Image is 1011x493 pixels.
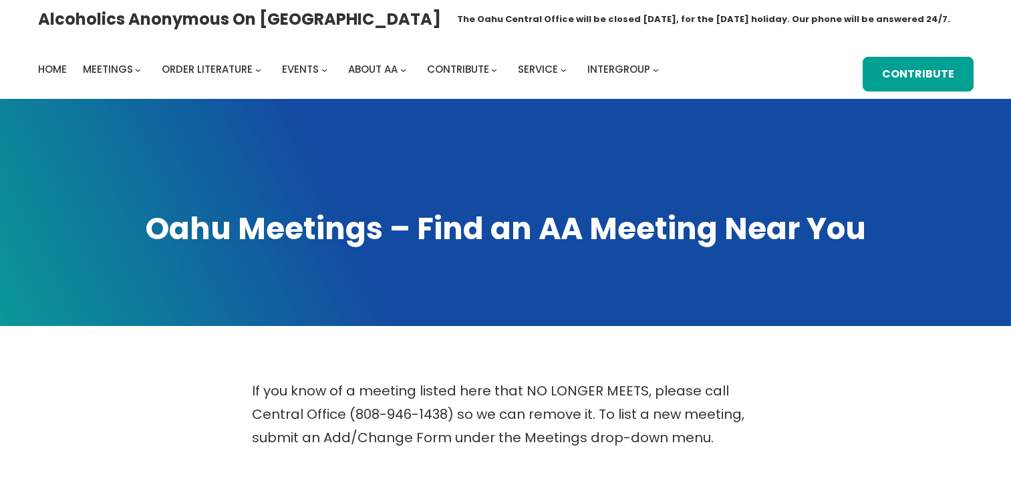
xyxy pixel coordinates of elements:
a: Contribute [863,57,974,92]
a: Events [282,60,319,79]
a: Alcoholics Anonymous on [GEOGRAPHIC_DATA] [38,5,441,33]
h1: Oahu Meetings – Find an AA Meeting Near You [38,208,974,250]
nav: Intergroup [38,60,664,79]
h1: The Oahu Central Office will be closed [DATE], for the [DATE] holiday. Our phone will be answered... [457,13,950,26]
span: Contribute [427,62,489,76]
a: About AA [348,60,398,79]
p: If you know of a meeting listed here that NO LONGER MEETS, please call Central Office (808-946-14... [252,379,760,450]
span: About AA [348,62,398,76]
a: Home [38,60,67,79]
button: Meetings submenu [135,67,141,73]
span: Service [518,62,558,76]
button: About AA submenu [400,67,406,73]
button: Service submenu [561,67,567,73]
a: Service [518,60,558,79]
button: Contribute submenu [491,67,497,73]
button: Events submenu [321,67,327,73]
span: Home [38,62,67,76]
span: Meetings [83,62,133,76]
span: Order Literature [162,62,253,76]
span: Events [282,62,319,76]
span: Intergroup [587,62,650,76]
button: Intergroup submenu [653,67,659,73]
a: Meetings [83,60,133,79]
a: Intergroup [587,60,650,79]
button: Order Literature submenu [255,67,261,73]
a: Contribute [427,60,489,79]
